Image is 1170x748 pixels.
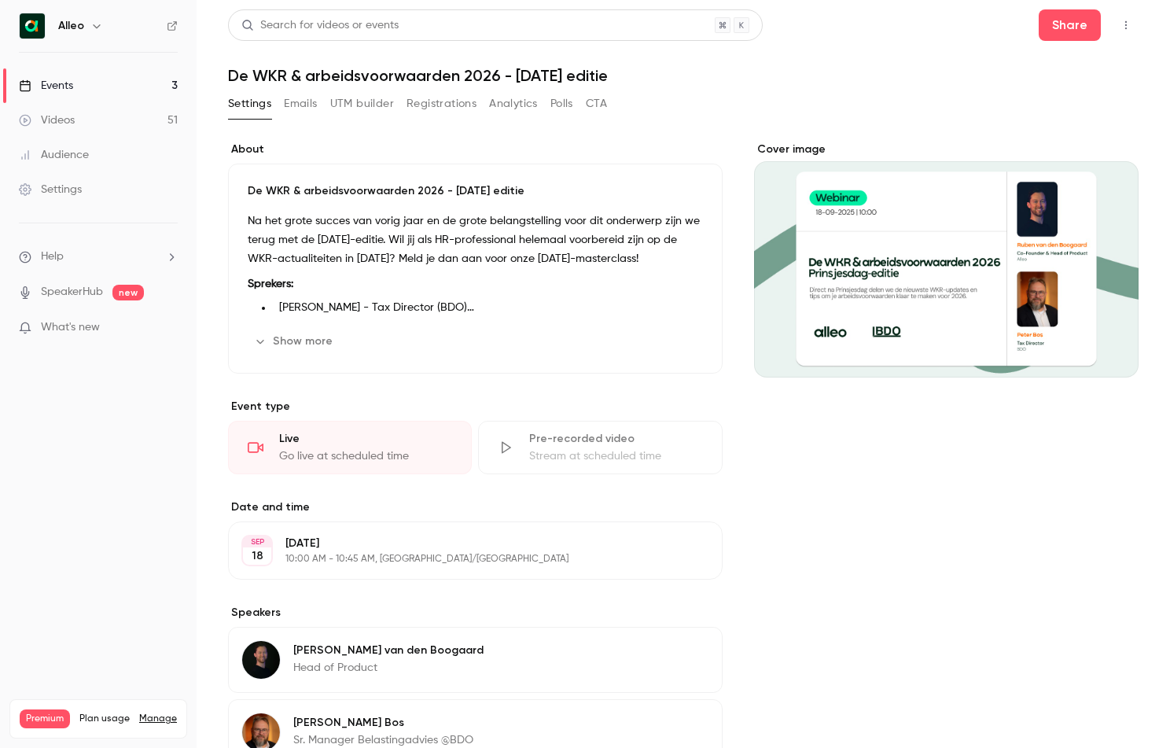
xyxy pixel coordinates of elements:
li: [PERSON_NAME] - Tax Director (BDO) [273,300,703,316]
p: 10:00 AM - 10:45 AM, [GEOGRAPHIC_DATA]/[GEOGRAPHIC_DATA] [285,553,639,566]
p: De WKR & arbeidsvoorwaarden 2026 - [DATE] editie [248,183,703,199]
h6: Alleo [58,18,84,34]
div: SEP [243,536,271,547]
p: 18 [252,548,263,564]
h1: De WKR & arbeidsvoorwaarden 2026 - [DATE] editie [228,66,1139,85]
div: LiveGo live at scheduled time [228,421,472,474]
span: What's new [41,319,100,336]
span: Help [41,249,64,265]
label: Date and time [228,499,723,515]
label: Cover image [754,142,1139,157]
button: CTA [586,91,607,116]
p: [PERSON_NAME] Bos [293,715,473,731]
p: [DATE] [285,536,639,551]
div: Pre-recorded videoStream at scheduled time [478,421,722,474]
div: Settings [19,182,82,197]
div: Pre-recorded video [529,431,702,447]
div: Go live at scheduled time [279,448,452,464]
a: SpeakerHub [41,284,103,300]
div: Search for videos or events [241,17,399,34]
label: About [228,142,723,157]
li: help-dropdown-opener [19,249,178,265]
a: Manage [139,713,177,725]
img: Ruben van den Boogaard [242,641,280,679]
div: Ruben van den Boogaard[PERSON_NAME] van den BoogaardHead of Product [228,627,723,693]
p: Na het grote succes van vorig jaar en de grote belangstelling voor dit onderwerp zijn we terug me... [248,212,703,268]
img: Alleo [20,13,45,39]
p: Head of Product [293,660,484,676]
button: Analytics [489,91,538,116]
button: Settings [228,91,271,116]
p: [PERSON_NAME] van den Boogaard [293,643,484,658]
span: Plan usage [79,713,130,725]
p: Event type [228,399,723,415]
label: Speakers [228,605,723,621]
button: UTM builder [330,91,394,116]
strong: Sprekers: [248,278,293,289]
button: Polls [550,91,573,116]
span: new [112,285,144,300]
span: Premium [20,709,70,728]
button: Registrations [407,91,476,116]
div: Live [279,431,452,447]
button: Show more [248,329,342,354]
section: Cover image [754,142,1139,378]
div: Audience [19,147,89,163]
p: Sr. Manager Belastingadvies @BDO [293,732,473,748]
div: Videos [19,112,75,128]
button: Emails [284,91,317,116]
div: Stream at scheduled time [529,448,702,464]
div: Events [19,78,73,94]
button: Share [1039,9,1101,41]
